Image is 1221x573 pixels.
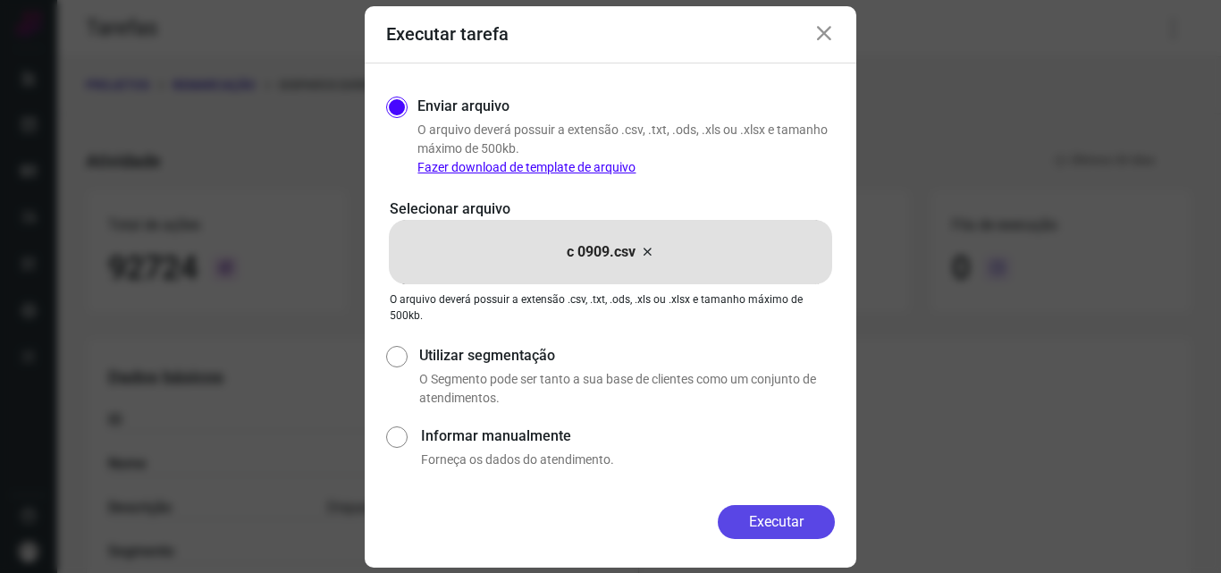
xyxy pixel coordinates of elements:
label: Enviar arquivo [417,96,509,117]
label: Utilizar segmentação [419,345,835,367]
p: O arquivo deverá possuir a extensão .csv, .txt, .ods, .xls ou .xlsx e tamanho máximo de 500kb. [417,121,835,177]
p: Forneça os dados do atendimento. [421,451,835,469]
p: Selecionar arquivo [390,198,831,220]
p: c 0909.csv [567,241,636,263]
h3: Executar tarefa [386,23,509,45]
a: Fazer download de template de arquivo [417,160,636,174]
label: Informar manualmente [421,426,835,447]
button: Executar [718,505,835,539]
p: O arquivo deverá possuir a extensão .csv, .txt, .ods, .xls ou .xlsx e tamanho máximo de 500kb. [390,291,831,324]
p: O Segmento pode ser tanto a sua base de clientes como um conjunto de atendimentos. [419,370,835,408]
